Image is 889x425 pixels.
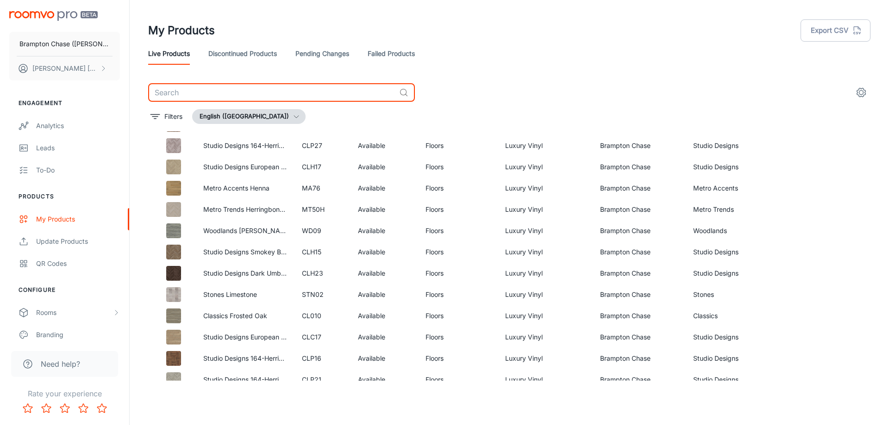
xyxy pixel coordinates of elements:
[351,178,418,199] td: Available
[294,284,351,305] td: STN02
[32,63,98,74] p: [PERSON_NAME] [PERSON_NAME]
[686,369,771,390] td: Studio Designs
[36,214,120,224] div: My Products
[148,83,395,102] input: Search
[56,399,74,418] button: Rate 3 star
[36,308,113,318] div: Rooms
[9,11,98,21] img: Roomvo PRO Beta
[294,241,351,263] td: CLH15
[498,305,593,326] td: Luxury Vinyl
[351,199,418,220] td: Available
[351,263,418,284] td: Available
[294,135,351,156] td: CLP27
[203,227,292,234] a: Woodlands [PERSON_NAME]
[418,178,498,199] td: Floors
[295,43,349,65] a: Pending Changes
[294,156,351,178] td: CLH17
[498,199,593,220] td: Luxury Vinyl
[593,199,686,220] td: Brampton Chase
[498,135,593,156] td: Luxury Vinyl
[148,109,185,124] button: filter
[351,348,418,369] td: Available
[93,399,111,418] button: Rate 5 star
[418,263,498,284] td: Floors
[801,19,870,42] button: Export CSV
[294,199,351,220] td: MT50H
[36,121,120,131] div: Analytics
[9,32,120,56] button: Brampton Chase ([PERSON_NAME] LTD)
[351,284,418,305] td: Available
[294,305,351,326] td: CL010
[351,326,418,348] td: Available
[593,305,686,326] td: Brampton Chase
[203,290,257,298] a: Stones Limestone
[852,83,870,102] button: settings
[593,284,686,305] td: Brampton Chase
[418,369,498,390] td: Floors
[148,22,215,39] h1: My Products
[164,111,182,122] p: Filters
[294,369,351,390] td: CLP21
[294,348,351,369] td: CLP16
[192,109,306,124] button: English ([GEOGRAPHIC_DATA])
[36,165,120,175] div: To-do
[498,348,593,369] td: Luxury Vinyl
[203,184,269,192] a: Metro Accents Henna
[351,135,418,156] td: Available
[498,241,593,263] td: Luxury Vinyl
[36,236,120,246] div: Update Products
[498,156,593,178] td: Luxury Vinyl
[203,269,326,277] a: Studio Designs Dark Umber Herringbone
[686,263,771,284] td: Studio Designs
[203,376,366,383] a: Studio Designs 164-Herringbone Pebble Shore CLP21
[593,369,686,390] td: Brampton Chase
[294,263,351,284] td: CLH23
[418,135,498,156] td: Floors
[74,399,93,418] button: Rate 4 star
[36,330,120,340] div: Branding
[294,326,351,348] td: CLC17
[593,326,686,348] td: Brampton Chase
[686,326,771,348] td: Studio Designs
[418,199,498,220] td: Floors
[593,135,686,156] td: Brampton Chase
[593,348,686,369] td: Brampton Chase
[418,220,498,241] td: Floors
[686,241,771,263] td: Studio Designs
[418,348,498,369] td: Floors
[294,220,351,241] td: WD09
[36,259,120,269] div: QR Codes
[351,156,418,178] td: Available
[593,263,686,284] td: Brampton Chase
[686,284,771,305] td: Stones
[498,284,593,305] td: Luxury Vinyl
[418,284,498,305] td: Floors
[203,205,313,213] a: Metro Trends Herringbone Hampton
[686,305,771,326] td: Classics
[7,388,122,399] p: Rate your experience
[351,369,418,390] td: Available
[498,263,593,284] td: Luxury Vinyl
[498,220,593,241] td: Luxury Vinyl
[203,312,267,320] a: Classics Frosted Oak
[37,399,56,418] button: Rate 2 star
[418,326,498,348] td: Floors
[498,326,593,348] td: Luxury Vinyl
[203,248,328,256] a: Studio Designs Smokey Bay Herringbone
[498,178,593,199] td: Luxury Vinyl
[148,43,190,65] a: Live Products
[19,39,110,49] p: Brampton Chase ([PERSON_NAME] LTD)
[418,305,498,326] td: Floors
[203,333,310,341] a: Studio Designs European Oak Click
[498,369,593,390] td: Luxury Vinyl
[36,143,120,153] div: Leads
[686,199,771,220] td: Metro Trends
[418,156,498,178] td: Floors
[686,135,771,156] td: Studio Designs
[593,241,686,263] td: Brampton Chase
[19,399,37,418] button: Rate 1 star
[686,220,771,241] td: Woodlands
[203,354,366,362] a: Studio Designs 164-Herringbone Chicory Haze CLP16
[294,178,351,199] td: MA76
[351,241,418,263] td: Available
